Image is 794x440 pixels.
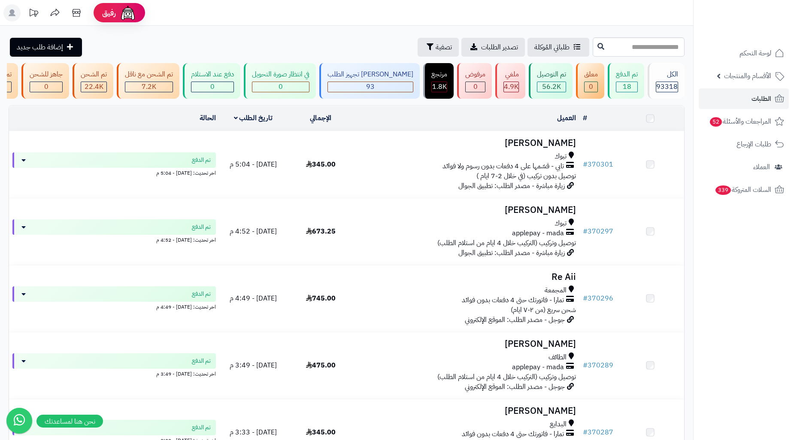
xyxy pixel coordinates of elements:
span: 345.00 [306,427,336,437]
div: 93 [328,82,413,92]
div: 56194 [537,82,566,92]
div: 7223 [125,82,173,92]
span: تصفية [436,42,452,52]
span: تم الدفع [192,423,211,432]
span: 93 [366,82,375,92]
span: 0 [44,82,48,92]
div: اخر تحديث: [DATE] - 4:52 م [12,235,216,244]
div: مرفوض [465,70,485,79]
a: المراجعات والأسئلة52 [699,111,789,132]
span: 7.2K [142,82,156,92]
span: طلباتي المُوكلة [534,42,570,52]
span: الطلبات [752,93,771,105]
span: applepay - mada [512,228,564,238]
a: العميل [557,113,576,123]
span: # [583,226,588,237]
span: زيارة مباشرة - مصدر الطلب: تطبيق الجوال [458,248,565,258]
span: [DATE] - 3:33 م [230,427,277,437]
span: تمارا - فاتورتك حتى 4 دفعات بدون فوائد [462,429,564,439]
span: applepay - mada [512,362,564,372]
span: 345.00 [306,159,336,170]
span: 0 [279,82,283,92]
span: 93318 [656,82,678,92]
a: مرفوض 0 [455,63,494,99]
span: تم الدفع [192,223,211,231]
span: 673.25 [306,226,336,237]
div: 1783 [432,82,447,92]
img: ai-face.png [119,4,136,21]
div: اخر تحديث: [DATE] - 3:49 م [12,369,216,378]
div: ملغي [503,70,519,79]
span: تم الدفع [192,156,211,164]
a: #370301 [583,159,613,170]
a: #370287 [583,427,613,437]
span: تبوك [555,152,567,161]
a: جاهز للشحن 0 [20,63,71,99]
span: تم الدفع [192,290,211,298]
button: تصفية [418,38,459,57]
span: لوحة التحكم [739,47,771,59]
a: # [583,113,587,123]
span: تمارا - فاتورتك حتى 4 دفعات بدون فوائد [462,295,564,305]
a: مرتجع 1.8K [421,63,455,99]
a: طلباتي المُوكلة [527,38,589,57]
a: [PERSON_NAME] تجهيز الطلب 93 [318,63,421,99]
span: 0 [473,82,478,92]
h3: [PERSON_NAME] [358,138,576,148]
span: 52 [709,117,722,127]
span: توصيل بدون تركيب (في خلال 2-7 ايام ) [476,171,576,181]
a: طلبات الإرجاع [699,134,789,155]
span: # [583,293,588,303]
a: #370297 [583,226,613,237]
a: #370296 [583,293,613,303]
div: 0 [191,82,233,92]
a: الإجمالي [310,113,331,123]
span: شحن سريع (من ٢-٧ ايام) [511,305,576,315]
div: 0 [585,82,597,92]
span: # [583,427,588,437]
div: [PERSON_NAME] تجهيز الطلب [327,70,413,79]
span: توصيل وتركيب (التركيب خلال 4 ايام من استلام الطلب) [437,372,576,382]
span: السلات المتروكة [715,184,771,196]
span: جوجل - مصدر الطلب: الموقع الإلكتروني [465,315,565,325]
div: جاهز للشحن [30,70,63,79]
span: [DATE] - 5:04 م [230,159,277,170]
a: تصدير الطلبات [461,38,525,57]
span: العملاء [753,161,770,173]
span: المجمعة [545,285,567,295]
span: رفيق [102,8,116,18]
a: تم الشحن 22.4K [71,63,115,99]
h3: Re Aii [358,272,576,282]
span: المراجعات والأسئلة [709,115,771,127]
a: تاريخ الطلب [234,113,273,123]
a: الطلبات [699,88,789,109]
div: تم الشحن [81,70,107,79]
span: 0 [589,82,593,92]
a: معلق 0 [574,63,606,99]
a: تم الدفع 18 [606,63,646,99]
span: 0 [210,82,215,92]
span: البدايع [550,419,567,429]
img: logo-2.png [736,6,786,24]
span: الطائف [549,352,567,362]
a: العملاء [699,157,789,177]
span: 4.9K [504,82,518,92]
div: الكل [656,70,678,79]
span: [DATE] - 4:49 م [230,293,277,303]
span: # [583,159,588,170]
span: [DATE] - 4:52 م [230,226,277,237]
a: تم التوصيل 56.2K [527,63,574,99]
div: تم التوصيل [537,70,566,79]
span: 18 [623,82,631,92]
a: السلات المتروكة339 [699,179,789,200]
a: الحالة [200,113,216,123]
span: تصدير الطلبات [481,42,518,52]
div: 18 [616,82,637,92]
span: تم الدفع [192,357,211,365]
div: دفع عند الاستلام [191,70,234,79]
span: إضافة طلب جديد [17,42,63,52]
span: زيارة مباشرة - مصدر الطلب: تطبيق الجوال [458,181,565,191]
div: في انتظار صورة التحويل [252,70,309,79]
a: تم الشحن مع ناقل 7.2K [115,63,181,99]
h3: [PERSON_NAME] [358,406,576,416]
